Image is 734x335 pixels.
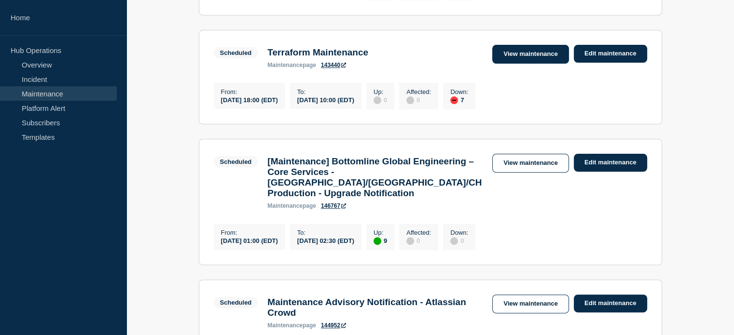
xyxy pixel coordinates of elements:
[297,88,354,95] p: To :
[221,88,278,95] p: From :
[374,95,387,104] div: 0
[374,88,387,95] p: Up :
[267,322,303,329] span: maintenance
[220,158,252,165] div: Scheduled
[297,95,354,104] div: [DATE] 10:00 (EDT)
[492,295,568,313] a: View maintenance
[321,62,346,68] a: 143440
[374,237,381,245] div: up
[267,297,483,318] h3: Maintenance Advisory Notification - Atlassian Crowd
[492,154,568,173] a: View maintenance
[220,49,252,56] div: Scheduled
[450,229,468,236] p: Down :
[267,322,316,329] p: page
[492,45,568,64] a: View maintenance
[297,236,354,244] div: [DATE] 02:30 (EDT)
[406,237,414,245] div: disabled
[267,202,316,209] p: page
[267,156,483,199] h3: [Maintenance] Bottomline Global Engineering – Core Services - [GEOGRAPHIC_DATA]/[GEOGRAPHIC_DATA]...
[221,229,278,236] p: From :
[267,62,303,68] span: maintenance
[450,88,468,95] p: Down :
[321,322,346,329] a: 144952
[267,202,303,209] span: maintenance
[450,236,468,245] div: 0
[221,236,278,244] div: [DATE] 01:00 (EDT)
[321,202,346,209] a: 146767
[267,62,316,68] p: page
[450,237,458,245] div: disabled
[574,295,647,312] a: Edit maintenance
[374,229,387,236] p: Up :
[406,236,431,245] div: 0
[374,96,381,104] div: disabled
[297,229,354,236] p: To :
[574,154,647,172] a: Edit maintenance
[406,229,431,236] p: Affected :
[406,96,414,104] div: disabled
[450,95,468,104] div: 7
[450,96,458,104] div: down
[406,88,431,95] p: Affected :
[574,45,647,63] a: Edit maintenance
[267,47,368,58] h3: Terraform Maintenance
[406,95,431,104] div: 0
[374,236,387,245] div: 9
[221,95,278,104] div: [DATE] 18:00 (EDT)
[220,299,252,306] div: Scheduled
